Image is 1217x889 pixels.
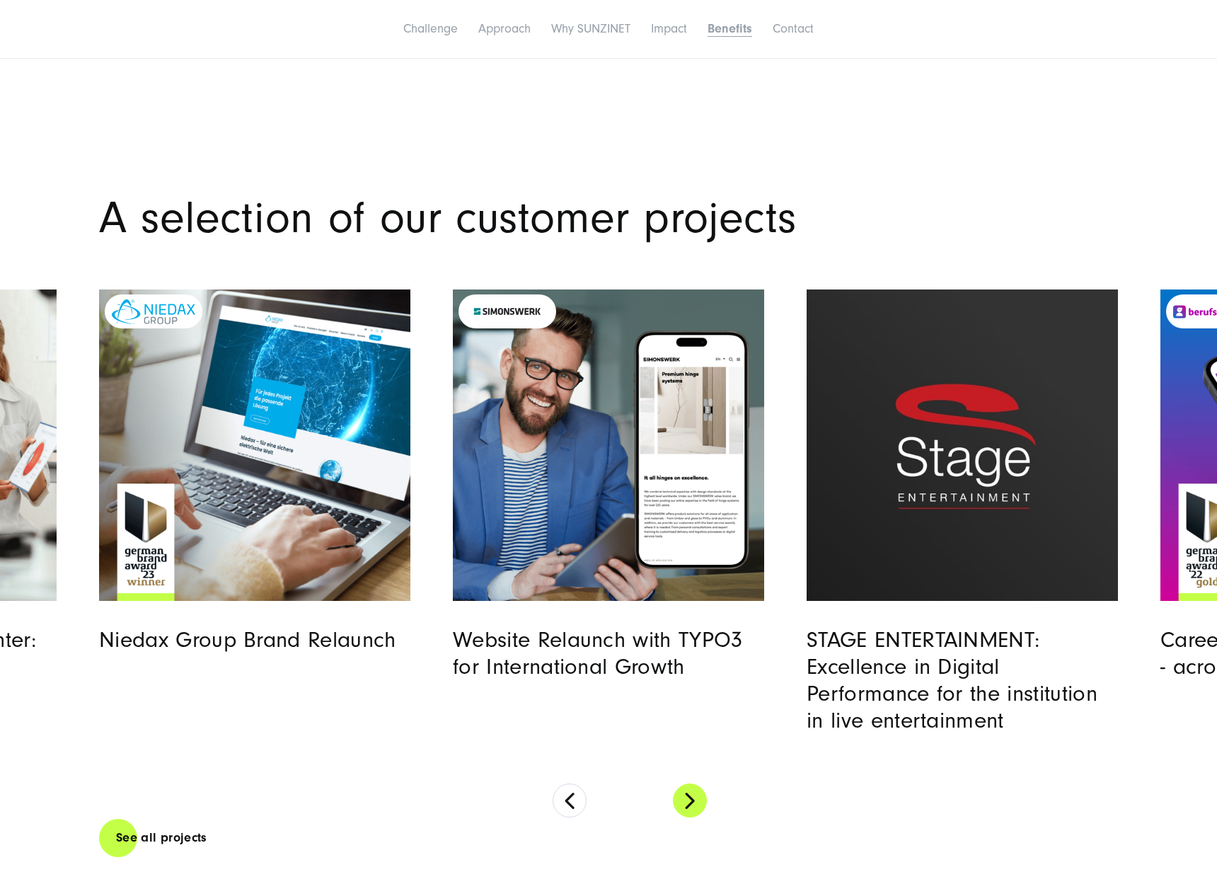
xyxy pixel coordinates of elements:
a: Website Relaunch with TYPO3 for International Growth [453,627,743,679]
a: Contact [773,21,814,36]
a: Benefits [708,21,752,36]
a: STAGE ENTERTAINMENT: Excellence in Digital Performance for the institution in live entertainment [807,627,1097,733]
a: Read full post: Niedax Group | Brand Relaunch [99,289,410,601]
a: Why SUNZINET [551,21,630,36]
a: Challenge [403,21,458,36]
h2: A selection of our customer projects [99,197,1118,240]
a: Impact [651,21,687,36]
img: logo_niedaxgroup [112,299,195,324]
a: Approach [478,21,531,36]
a: Niedax Group Brand Relaunch [99,627,396,653]
img: SIMONSWERK TYPO3 Reference Teaser [453,289,764,601]
a: Read full post: STAGE ENTERTAINMENT | Digitale Transformation | SUNZINET [807,289,1118,601]
img: Logo SIMONSWERK [466,304,549,319]
a: See all projects [99,818,224,858]
a: Featured image: SIMONSWERK TYPO3 Reference Teaser - Read full post: SIMONSWERK: Website Relaunch ... [453,289,764,601]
